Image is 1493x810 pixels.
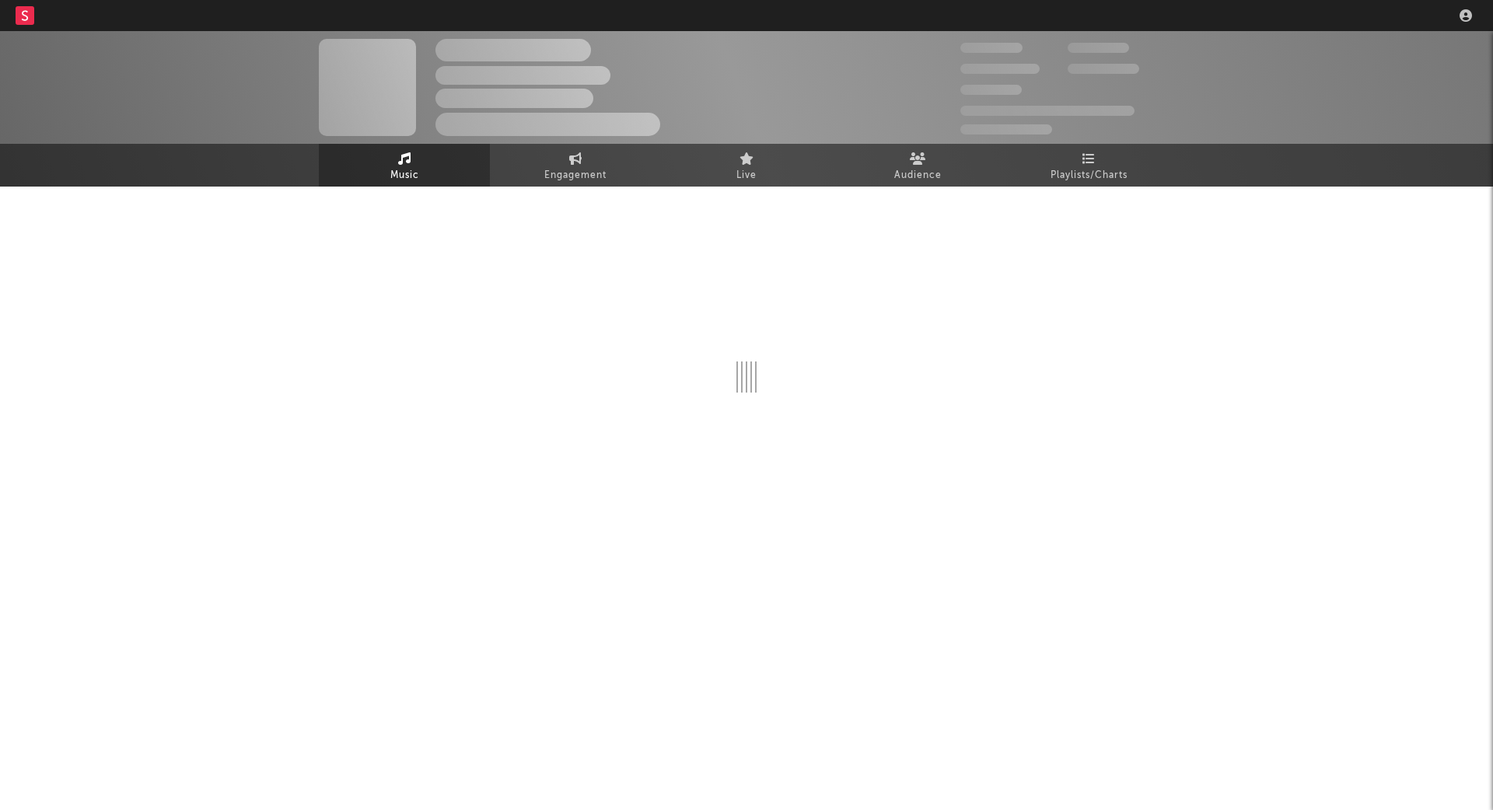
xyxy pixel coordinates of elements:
span: Jump Score: 85.0 [960,124,1052,134]
a: Music [319,144,490,187]
span: Audience [894,166,942,185]
span: Music [390,166,419,185]
span: 100.000 [1068,43,1129,53]
span: 50.000.000 [960,64,1040,74]
span: Engagement [544,166,607,185]
span: Live [736,166,757,185]
span: 300.000 [960,43,1023,53]
a: Engagement [490,144,661,187]
a: Playlists/Charts [1003,144,1174,187]
span: 1.000.000 [1068,64,1139,74]
span: Playlists/Charts [1051,166,1128,185]
a: Live [661,144,832,187]
span: 100.000 [960,85,1022,95]
span: 50.000.000 Monthly Listeners [960,106,1135,116]
a: Audience [832,144,1003,187]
